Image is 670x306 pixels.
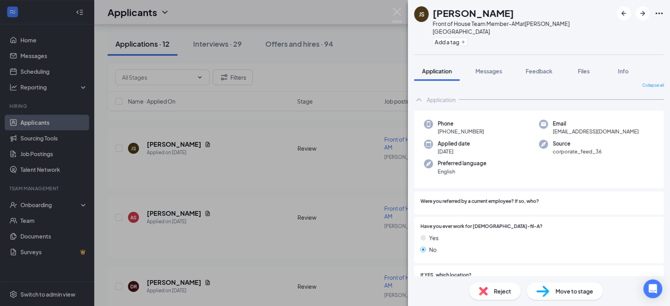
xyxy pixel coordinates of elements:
div: Open Intercom Messenger [643,279,662,298]
span: Messages [475,67,502,75]
span: English [438,168,486,175]
span: Source [553,140,602,148]
button: ArrowRight [635,6,650,20]
button: PlusAdd a tag [433,38,467,46]
span: [PHONE_NUMBER] [438,127,484,135]
span: If YES, which location? [420,271,471,279]
span: Move to stage [555,287,593,295]
span: Applied date [438,140,470,148]
span: [EMAIL_ADDRESS][DOMAIN_NAME] [553,127,639,135]
div: JS [419,10,424,18]
div: Front of House Team Member-AM at [PERSON_NAME][GEOGRAPHIC_DATA] [433,20,613,35]
span: Files [578,67,590,75]
div: Application [427,96,456,104]
span: Collapse all [642,82,664,89]
svg: Ellipses [654,9,664,18]
span: No [429,245,436,254]
span: Phone [438,120,484,127]
span: Email [553,120,639,127]
span: Yes [429,233,438,242]
svg: ArrowRight [638,9,647,18]
span: Info [618,67,628,75]
span: Have you ever work for [DEMOGRAPHIC_DATA]-fil-A? [420,223,542,230]
button: ArrowLeftNew [617,6,631,20]
span: Feedback [526,67,552,75]
span: Preferred language [438,159,486,167]
svg: ChevronUp [414,95,424,104]
span: [DATE] [438,148,470,155]
span: Application [422,67,452,75]
svg: ArrowLeftNew [619,9,628,18]
h1: [PERSON_NAME] [433,6,514,20]
span: corporate_feed_36 [553,148,602,155]
span: Were you referred by a current employee? If so, who? [420,198,539,205]
svg: Plus [461,40,466,44]
span: Reject [494,287,511,295]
